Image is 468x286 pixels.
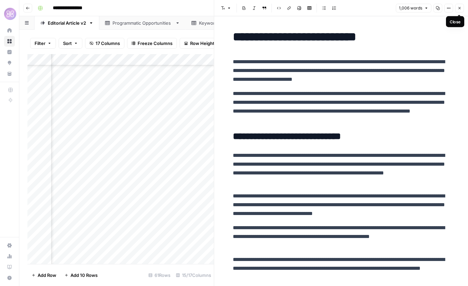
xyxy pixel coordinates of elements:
[60,270,102,281] button: Add 10 Rows
[127,38,177,49] button: Freeze Columns
[70,272,98,279] span: Add 10 Rows
[4,57,15,68] a: Opportunities
[4,47,15,57] a: Insights
[4,262,15,272] a: Learning Hub
[38,272,56,279] span: Add Row
[173,270,214,281] div: 15/17 Columns
[30,38,56,49] button: Filter
[63,40,72,47] span: Sort
[27,270,60,281] button: Add Row
[99,16,186,30] a: Programmatic Opportunities
[396,4,431,13] button: 1,006 words
[450,19,461,25] div: Close
[4,25,15,36] a: Home
[399,5,422,11] span: 1,006 words
[199,20,236,26] div: Keyword Ideation
[85,38,124,49] button: 17 Columns
[190,40,215,47] span: Row Height
[4,68,15,79] a: Your Data
[96,40,120,47] span: 17 Columns
[4,240,15,251] a: Settings
[4,272,15,283] button: Help + Support
[186,16,249,30] a: Keyword Ideation
[35,40,45,47] span: Filter
[48,20,86,26] div: Editorial Article v2
[146,270,173,281] div: 61 Rows
[113,20,172,26] div: Programmatic Opportunities
[35,16,99,30] a: Editorial Article v2
[4,5,15,22] button: Workspace: HoneyLove
[4,36,15,47] a: Browse
[180,38,219,49] button: Row Height
[4,8,16,20] img: HoneyLove Logo
[59,38,82,49] button: Sort
[138,40,172,47] span: Freeze Columns
[4,251,15,262] a: Usage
